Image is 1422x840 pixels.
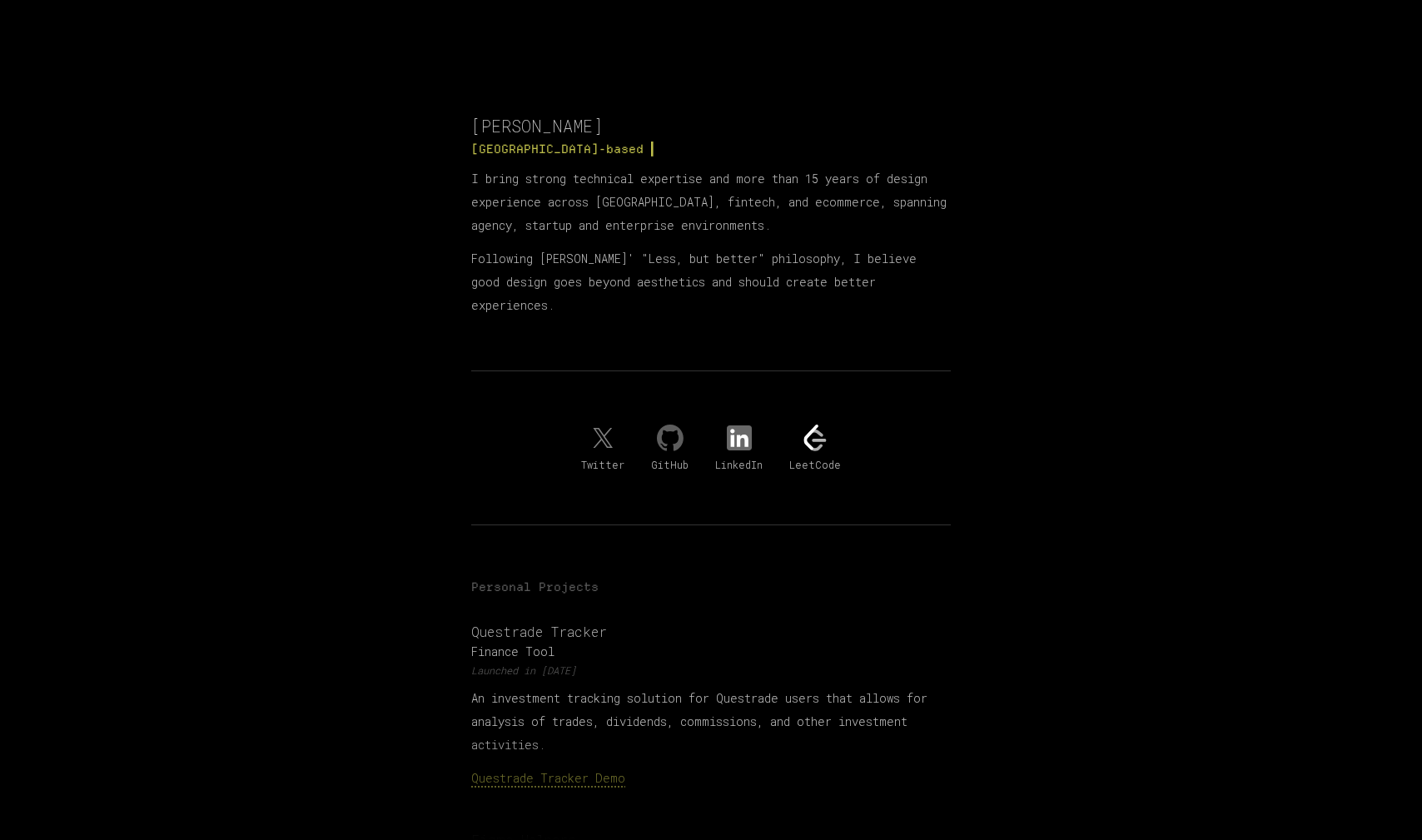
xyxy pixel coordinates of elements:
img: Twitter [589,425,616,451]
img: LinkedIn [726,425,753,451]
p: Launched in [DATE] [471,664,951,677]
h1: [PERSON_NAME] [471,114,951,137]
p: Following [PERSON_NAME]' "Less, but better" philosophy, I believe good design goes beyond aesthet... [471,247,951,317]
a: GitHub [651,425,689,471]
p: I bring strong technical expertise and more than 15 years of design experience across [GEOGRAPHIC... [471,167,951,237]
a: Questrade Tracker Demo [471,770,625,786]
p: Finance Tool [471,644,951,660]
h3: Questrade Tracker [471,622,951,642]
h2: [GEOGRAPHIC_DATA]-based [471,141,951,157]
a: LeetCode [789,425,841,471]
h2: Personal Projects [471,579,951,595]
img: LeetCode [802,425,828,451]
p: An investment tracking solution for Questrade users that allows for analysis of trades, dividends... [471,687,951,757]
img: Github [657,425,684,451]
a: LinkedIn [715,425,763,471]
a: Twitter [581,425,624,471]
